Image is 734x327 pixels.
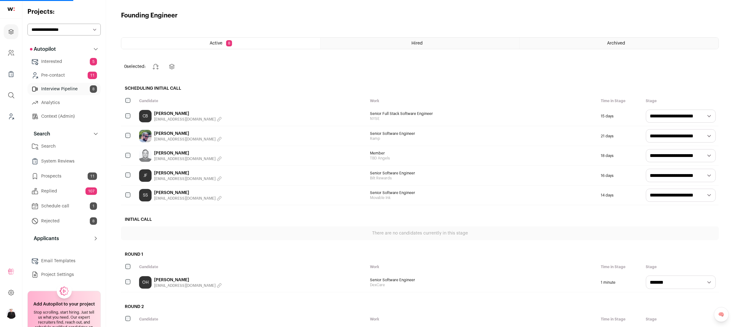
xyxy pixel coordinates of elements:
[27,7,101,16] h2: Projects:
[520,38,719,49] a: Archived
[598,272,643,292] div: 1 minute
[210,41,222,45] span: Active
[88,72,97,79] span: 11
[85,187,97,195] span: 107
[154,283,222,288] button: [EMAIL_ADDRESS][DOMAIN_NAME]
[598,146,643,165] div: 18 days
[27,110,101,123] a: Context (Admin)
[6,309,16,319] img: 9240684-medium_jpg
[124,64,127,69] span: 0
[154,176,222,181] button: [EMAIL_ADDRESS][DOMAIN_NAME]
[598,314,643,325] div: Time in Stage
[643,95,719,107] div: Stage
[121,226,719,240] div: There are no candidates currently in this stage
[136,261,367,272] div: Candidate
[370,176,595,181] span: Bilt Rewards
[27,128,101,140] button: Search
[6,309,16,319] button: Open dropdown
[27,43,101,55] button: Autopilot
[139,169,152,182] a: JF
[90,217,97,225] span: 8
[154,156,222,161] button: [EMAIL_ADDRESS][DOMAIN_NAME]
[643,314,719,325] div: Stage
[154,170,222,176] a: [PERSON_NAME]
[139,276,152,289] a: OH
[154,283,216,288] span: [EMAIL_ADDRESS][DOMAIN_NAME]
[27,55,101,68] a: Interested5
[598,186,643,205] div: 14 days
[139,130,152,142] img: 48766753b9a941a79c943e62b391233481310abd159f60e6fe0493f5a4866995
[90,202,97,210] span: 1
[154,137,216,142] span: [EMAIL_ADDRESS][DOMAIN_NAME]
[27,69,101,82] a: Pre-contact11
[30,45,56,53] p: Autopilot
[27,200,101,212] a: Schedule call1
[27,140,101,153] a: Search
[714,307,729,322] a: 🧠
[30,130,50,138] p: Search
[139,149,152,162] img: e1c460e913412caa278038ee20c54481bc1ad953b96dc1a398be8333519b35cf.jpg
[643,261,719,272] div: Stage
[124,64,146,70] span: selected:
[154,196,222,201] button: [EMAIL_ADDRESS][DOMAIN_NAME]
[136,314,367,325] div: Candidate
[370,190,595,195] span: Senior Software Engineer
[27,215,101,227] a: Rejected8
[367,95,598,107] div: Work
[321,38,519,49] a: Hired
[4,109,18,124] a: Leads (Backoffice)
[121,300,719,314] h2: Round 2
[90,85,97,93] span: 8
[7,7,15,11] img: wellfound-shorthand-0d5821cbd27db2630d0214b213865d53afaa358527fdda9d0ea32b1df1b89c2c.svg
[27,97,101,109] a: Analytics
[27,83,101,95] a: Interview Pipeline8
[370,171,595,176] span: Senior Software Engineer
[27,170,101,182] a: Prospects11
[154,111,222,117] a: [PERSON_NAME]
[370,195,595,200] span: Movable Ink
[154,130,222,137] a: [PERSON_NAME]
[370,282,595,287] span: DexCare
[411,41,423,45] span: Hired
[598,95,643,107] div: Time in Stage
[370,156,595,161] span: TBD Angels
[27,232,101,245] button: Applicants
[121,82,719,95] h2: Scheduling Initial Call
[370,111,595,116] span: Senior Full Stack Software Engineer
[154,150,222,156] a: [PERSON_NAME]
[226,40,232,46] span: 8
[30,235,59,242] p: Applicants
[154,176,216,181] span: [EMAIL_ADDRESS][DOMAIN_NAME]
[121,248,719,261] h2: Round 1
[27,185,101,197] a: Replied107
[90,58,97,65] span: 5
[4,24,18,39] a: Projects
[139,110,152,122] a: CB
[136,95,367,107] div: Candidate
[154,117,216,122] span: [EMAIL_ADDRESS][DOMAIN_NAME]
[154,117,222,122] button: [EMAIL_ADDRESS][DOMAIN_NAME]
[370,131,595,136] span: Senior Software Engineer
[27,268,101,281] a: Project Settings
[33,301,95,307] h2: Add Autopilot to your project
[4,67,18,82] a: Company Lists
[154,137,222,142] button: [EMAIL_ADDRESS][DOMAIN_NAME]
[139,189,152,201] a: SS
[370,136,595,141] span: Ramp
[154,156,216,161] span: [EMAIL_ADDRESS][DOMAIN_NAME]
[154,196,216,201] span: [EMAIL_ADDRESS][DOMAIN_NAME]
[370,151,595,156] span: Member
[598,107,643,126] div: 15 days
[607,41,625,45] span: Archived
[154,190,222,196] a: [PERSON_NAME]
[598,166,643,185] div: 16 days
[598,261,643,272] div: Time in Stage
[370,116,595,121] span: NYSE
[88,173,97,180] span: 11
[27,155,101,168] a: System Reviews
[367,261,598,272] div: Work
[121,213,719,226] h2: Initial Call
